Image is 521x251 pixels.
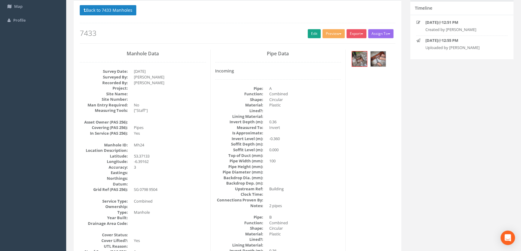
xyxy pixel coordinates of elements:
dd: Plastic [269,231,341,237]
strong: [DATE] [425,38,438,43]
dt: Datum: [80,181,128,187]
dd: ["Staff"] [134,108,206,113]
img: 5801544d-809f-ee4a-e9c4-0d66e12a45bf_24a92cd3-a229-827b-1950-0f9e877ff38c_thumb.jpg [352,51,367,66]
p: Created by [PERSON_NAME] [425,27,500,32]
p: Uploaded by [PERSON_NAME] [425,45,500,51]
dd: Combined [269,91,341,97]
dd: Circular [269,97,341,103]
dt: Pipe Height (mm): [215,164,263,170]
dt: Longitude: [80,159,128,164]
dd: A [269,86,341,91]
p: @ [425,20,500,25]
dd: 3 [134,164,206,170]
dd: 100 [269,158,341,164]
dt: Northings: [80,176,128,181]
dt: Soffit Level (m): [215,147,263,153]
dt: Project: [80,85,128,91]
button: Export [347,29,366,38]
dt: Pipe: [215,86,263,91]
dt: Lining Material: [215,114,263,119]
dt: Location Description: [80,148,128,153]
dt: Eastings: [80,170,128,176]
p: @ [425,38,500,43]
dt: Lined?: [215,237,263,242]
dd: Mh24 [134,142,206,148]
dt: Soffit Depth (m): [215,141,263,147]
dd: -0.360 [269,136,341,142]
dt: Survey Date: [80,69,128,74]
dt: Measured To: [215,125,263,130]
dt: Latitude: [80,153,128,159]
dd: Combined [269,220,341,226]
dt: Recorded By: [80,80,128,86]
dt: Surveyed By: [80,74,128,80]
dt: In Service (PAS 256): [80,130,128,136]
dt: Notes: [215,203,263,209]
div: Open Intercom Messenger [501,231,515,245]
dt: Site Name: [80,91,128,97]
strong: [DATE] [425,20,438,25]
dt: Ownership: [80,204,128,210]
dd: [DATE] [134,69,206,74]
dt: Service Type: [80,198,128,204]
dt: Function: [215,91,263,97]
dt: Accuracy: [80,164,128,170]
dd: 0.36 [269,119,341,125]
dd: Building [269,186,341,192]
dd: [PERSON_NAME] [134,80,206,86]
button: Assign To [368,29,393,38]
dt: Pipe: [215,214,263,220]
h3: Pipe Data [215,51,341,57]
dt: Pipe Width (mm): [215,158,263,164]
dt: Asset Owner (PAS 256): [80,119,128,125]
dd: Circular [269,225,341,231]
dt: Measuring Tools: [80,108,128,113]
dd: -6.39162 [134,159,206,164]
dt: Shape: [215,225,263,231]
strong: 12:55 PM [442,38,458,43]
dt: Covering (PAS 256): [80,125,128,130]
dt: Pipe Diameter (mm): [215,169,263,175]
dt: Shape: [215,97,263,103]
dt: Lined?: [215,108,263,114]
dt: UTL Reason: [80,243,128,249]
dt: Grid Ref (PAS 256): [80,187,128,192]
dt: Clock Time: [215,191,263,197]
dt: Site Number: [80,96,128,102]
dt: Backdrop Dep. (m): [215,180,263,186]
button: Back to 7433 Manholes [80,5,136,15]
dt: Invert Level (m): [215,136,263,142]
dd: Plastic [269,102,341,108]
dt: Manhole ID: [80,142,128,148]
h4: Incoming [215,69,341,73]
dt: Backdrop Dia. (mm): [215,175,263,181]
dt: Cover Lifted?: [80,238,128,243]
dd: No [134,102,206,108]
dt: Cover Status: [80,232,128,238]
dt: Function: [215,220,263,226]
dt: Is Approximate: [215,130,263,136]
dd: Combined [134,198,206,204]
dt: Lining Material: [215,242,263,248]
strong: 12:51 PM [442,20,458,25]
dt: Upstream Ref: [215,186,263,192]
dd: Yes [134,238,206,243]
dd: SG 0798 9504 [134,187,206,192]
dd: 2 pipes [269,203,341,209]
dt: Man Entry Required: [80,102,128,108]
dt: Top of Duct (mm): [215,153,263,158]
dt: Connections Proven By: [215,197,263,203]
dt: Year Built: [80,215,128,221]
h2: 7433 [80,29,395,37]
dt: Drainage Area Code: [80,221,128,226]
dd: 53.37133 [134,153,206,159]
dd: Invert [269,125,341,130]
dd: B [269,214,341,220]
dd: Pipes [134,125,206,130]
h3: Manhole Data [80,51,206,57]
dt: Material: [215,231,263,237]
a: Edit [308,29,321,38]
h5: Timeline [415,6,432,10]
dd: 0.000 [269,147,341,153]
span: Profile [13,17,26,23]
